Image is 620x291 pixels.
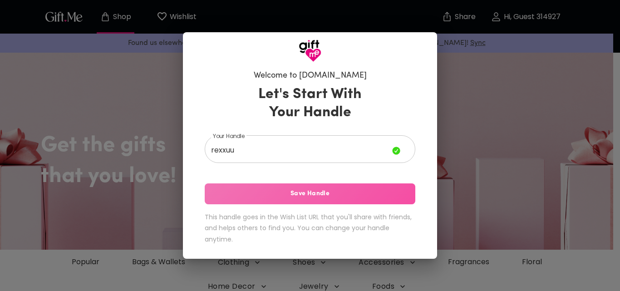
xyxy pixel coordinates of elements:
h3: Let's Start With Your Handle [247,85,373,122]
input: Your Handle [205,138,392,163]
button: Save Handle [205,183,415,204]
img: GiftMe Logo [299,39,321,62]
span: Save Handle [205,189,415,199]
h6: This handle goes in the Wish List URL that you'll share with friends, and helps others to find yo... [205,212,415,245]
h6: Welcome to [DOMAIN_NAME] [254,70,367,81]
